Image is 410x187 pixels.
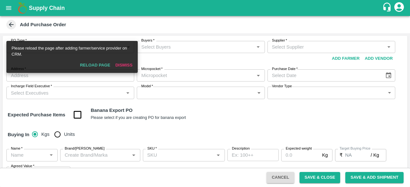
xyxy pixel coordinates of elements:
div: account of current user [393,1,405,15]
div: buying_in [32,128,80,141]
button: Open [214,151,222,159]
div: Please reload the page after adding farmer/service provider on CRM. [12,43,133,60]
label: Model [141,84,153,89]
strong: Expected Purchase Items [8,112,65,117]
button: Add Farmer [329,53,362,64]
label: Purchase Date [272,66,298,72]
img: CloneIcon [72,168,81,178]
button: Open [385,43,393,51]
button: Reload Page [78,60,113,71]
button: Open [129,151,138,159]
label: Description [232,146,250,151]
input: 0.0 [17,167,55,179]
label: Target Buying Price [340,146,371,151]
button: Save & Close [299,172,340,183]
label: PO Type [11,38,27,43]
label: Micropocket [141,66,163,72]
button: Dismiss [113,60,135,71]
input: SKU [145,151,212,159]
input: Select Supplier [269,43,383,51]
label: Buyers [141,38,154,43]
img: logo [16,2,29,14]
input: Create Brand/Marka [62,151,128,159]
button: Open [254,71,262,80]
label: Brand/[PERSON_NAME] [65,146,104,151]
input: 0.0 [281,149,320,161]
b: Supply Chain [29,5,65,11]
label: Name [11,146,22,151]
button: Open [124,89,132,97]
input: Select Buyers [139,43,252,51]
label: Supplier [272,38,287,43]
label: Vendor Type [272,84,292,89]
input: Address [6,69,134,82]
b: Banana Export PO [91,108,132,113]
div: customer-support [382,2,393,14]
a: Supply Chain [29,4,382,12]
p: Kg [322,152,328,159]
button: Add Vendor [362,53,395,64]
b: Add Purchase Order [20,22,66,27]
p: ₹ [340,152,343,159]
p: / Kg [371,152,379,159]
label: Incharge Field Executive [11,84,52,89]
span: Kgs [41,131,50,138]
button: open drawer [1,1,16,15]
button: Cancel [266,172,294,183]
input: Select Date [267,69,380,82]
input: Name [8,151,45,159]
input: 0.0 [345,149,371,161]
h6: Buying In [5,128,32,141]
input: Micropocket [139,71,252,80]
span: Units [64,131,75,138]
button: Open [47,151,55,159]
button: Open [254,43,262,51]
label: Agreed Value [11,164,34,169]
button: Save & Add Shipment [345,172,404,183]
input: Select Executives [8,89,122,97]
small: Please select if you are creating PO for banana export [91,115,186,120]
label: SKU [147,146,157,151]
label: Expected weight [286,146,312,151]
button: Choose date [382,69,395,82]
